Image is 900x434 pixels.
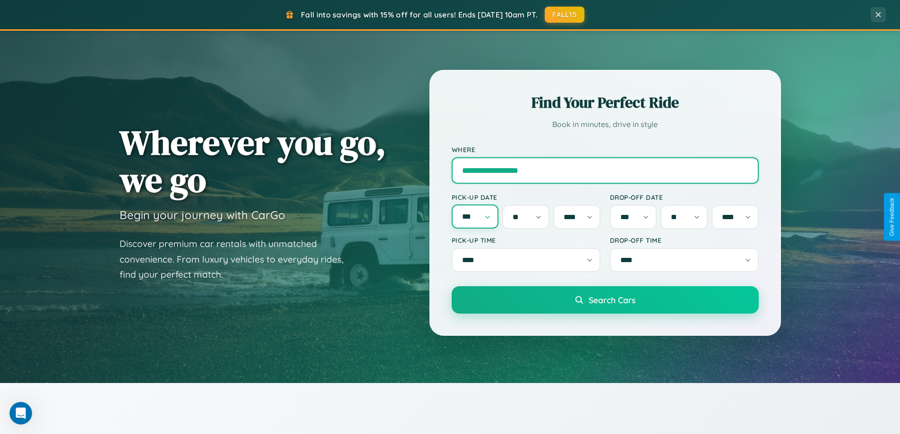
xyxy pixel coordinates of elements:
[610,236,759,244] label: Drop-off Time
[452,118,759,131] p: Book in minutes, drive in style
[889,198,895,236] div: Give Feedback
[452,236,600,244] label: Pick-up Time
[545,7,584,23] button: FALL15
[452,193,600,201] label: Pick-up Date
[452,145,759,153] label: Where
[452,286,759,314] button: Search Cars
[301,10,538,19] span: Fall into savings with 15% off for all users! Ends [DATE] 10am PT.
[120,124,386,198] h1: Wherever you go, we go
[589,295,635,305] span: Search Cars
[452,92,759,113] h2: Find Your Perfect Ride
[610,193,759,201] label: Drop-off Date
[120,208,285,222] h3: Begin your journey with CarGo
[9,402,32,425] iframe: Intercom live chat
[120,236,356,282] p: Discover premium car rentals with unmatched convenience. From luxury vehicles to everyday rides, ...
